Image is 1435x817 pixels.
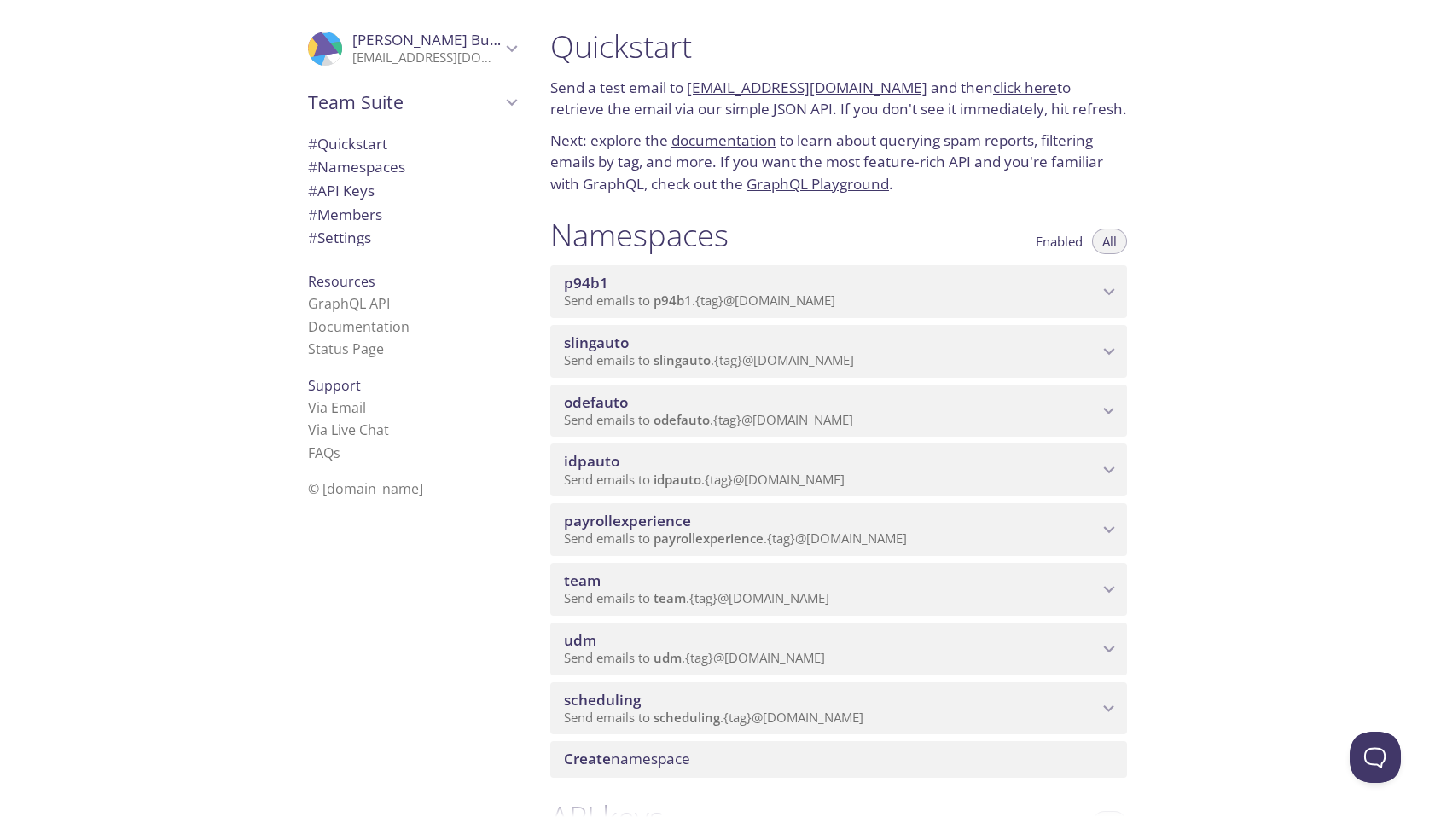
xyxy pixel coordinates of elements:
[294,132,530,156] div: Quickstart
[564,690,641,710] span: scheduling
[564,511,691,530] span: payrollexperience
[308,294,390,313] a: GraphQL API
[308,420,389,439] a: Via Live Chat
[550,623,1127,675] div: udm namespace
[308,181,317,200] span: #
[308,134,317,154] span: #
[308,205,382,224] span: Members
[294,179,530,203] div: API Keys
[294,80,530,125] div: Team Suite
[294,155,530,179] div: Namespaces
[564,273,608,293] span: p94b1
[550,563,1127,616] div: team namespace
[308,317,410,336] a: Documentation
[550,265,1127,318] div: p94b1 namespace
[564,451,619,471] span: idpauto
[654,589,686,606] span: team
[550,385,1127,437] div: odefauto namespace
[550,325,1127,378] div: slingauto namespace
[550,741,1127,777] div: Create namespace
[654,292,692,309] span: p94b1
[687,78,927,97] a: [EMAIL_ADDRESS][DOMAIN_NAME]
[550,443,1127,496] div: idpauto namespace
[308,272,375,291] span: Resources
[550,503,1127,556] div: payrollexperience namespace
[308,134,387,154] span: Quickstart
[654,649,682,666] span: udm
[564,630,596,650] span: udm
[550,27,1127,66] h1: Quickstart
[1092,229,1127,254] button: All
[308,157,317,177] span: #
[550,682,1127,735] div: scheduling namespace
[550,77,1127,120] p: Send a test email to and then to retrieve the email via our simple JSON API. If you don't see it ...
[564,292,835,309] span: Send emails to . {tag} @[DOMAIN_NAME]
[1025,229,1093,254] button: Enabled
[671,130,776,150] a: documentation
[294,226,530,250] div: Team Settings
[993,78,1057,97] a: click here
[352,30,532,49] span: [PERSON_NAME] Bulatova
[654,351,711,368] span: slingauto
[654,709,720,726] span: scheduling
[308,479,423,498] span: © [DOMAIN_NAME]
[564,411,853,428] span: Send emails to . {tag} @[DOMAIN_NAME]
[564,530,907,547] span: Send emails to . {tag} @[DOMAIN_NAME]
[352,49,501,67] p: [EMAIL_ADDRESS][DOMAIN_NAME]
[308,228,371,247] span: Settings
[308,398,366,417] a: Via Email
[564,471,845,488] span: Send emails to . {tag} @[DOMAIN_NAME]
[550,216,729,254] h1: Namespaces
[294,20,530,77] div: Anastasiya Bulatova
[564,649,825,666] span: Send emails to . {tag} @[DOMAIN_NAME]
[564,749,690,768] span: namespace
[654,411,710,428] span: odefauto
[564,392,628,412] span: odefauto
[308,90,501,114] span: Team Suite
[564,333,629,352] span: slingauto
[308,339,384,358] a: Status Page
[294,203,530,227] div: Members
[334,443,340,462] span: s
[564,589,829,606] span: Send emails to . {tag} @[DOMAIN_NAME]
[1350,732,1401,783] iframe: Help Scout Beacon - Open
[550,130,1127,195] p: Next: explore the to learn about querying spam reports, filtering emails by tag, and more. If you...
[308,228,317,247] span: #
[564,351,854,368] span: Send emails to . {tag} @[DOMAIN_NAME]
[564,749,611,768] span: Create
[308,443,340,462] a: FAQ
[654,530,764,547] span: payrollexperience
[654,471,701,488] span: idpauto
[308,157,405,177] span: Namespaces
[564,709,863,726] span: Send emails to . {tag} @[DOMAIN_NAME]
[564,571,601,590] span: team
[308,181,375,200] span: API Keys
[747,174,889,194] a: GraphQL Playground
[308,376,361,395] span: Support
[308,205,317,224] span: #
